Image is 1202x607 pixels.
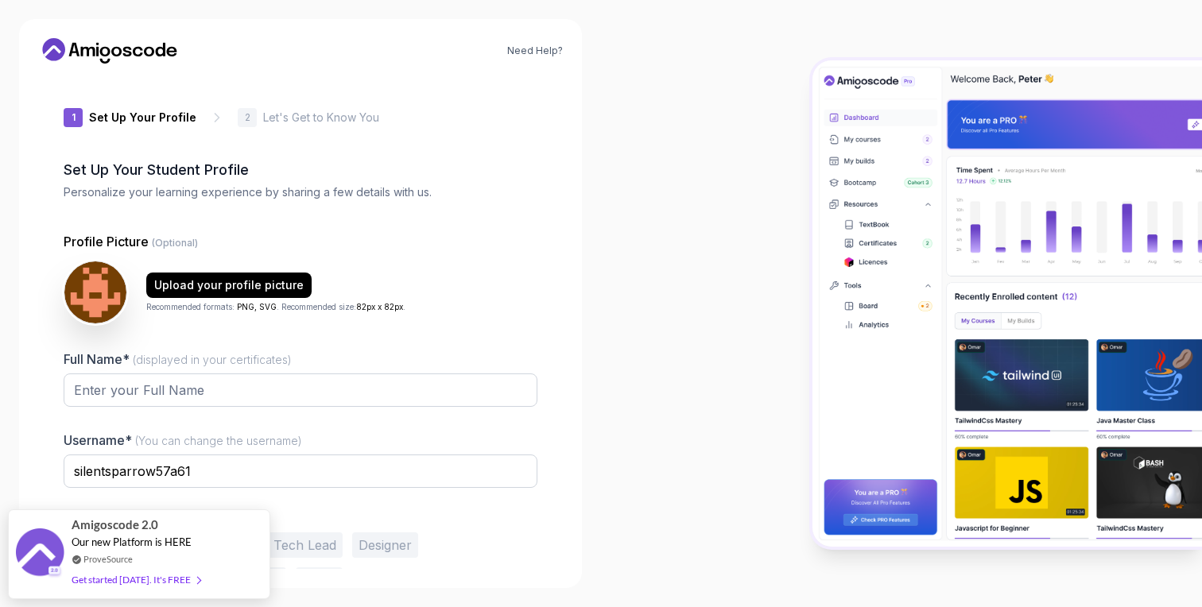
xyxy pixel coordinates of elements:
[64,373,537,407] input: Enter your Full Name
[64,432,302,448] label: Username*
[64,454,537,488] input: Enter your Username
[146,301,405,313] p: Recommended formats: . Recommended size: .
[72,570,200,589] div: Get started [DATE]. It's FREE
[296,567,343,593] button: Other
[812,60,1202,546] img: Amigoscode Dashboard
[135,434,302,447] span: (You can change the username)
[152,237,198,249] span: (Optional)
[64,351,292,367] label: Full Name*
[154,277,304,293] div: Upload your profile picture
[237,302,277,311] span: PNG, SVG
[72,535,192,548] span: Our new Platform is HERE
[72,516,158,534] span: Amigoscode 2.0
[507,44,563,57] a: Need Help?
[64,159,537,181] h2: Set Up Your Student Profile
[83,552,133,566] a: ProveSource
[89,110,196,126] p: Set Up Your Profile
[133,353,292,366] span: (displayed in your certificates)
[16,528,64,580] img: provesource social proof notification image
[64,261,126,323] img: user profile image
[356,302,403,311] span: 82px x 82px
[146,273,312,298] button: Upload your profile picture
[263,110,379,126] p: Let's Get to Know You
[38,38,181,64] a: Home link
[352,532,418,558] button: Designer
[245,113,250,122] p: 2
[64,232,537,251] p: Profile Picture
[64,184,537,200] p: Personalize your learning experience by sharing a few details with us.
[64,512,537,528] p: Job Title*
[72,113,76,122] p: 1
[267,532,343,558] button: Tech Lead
